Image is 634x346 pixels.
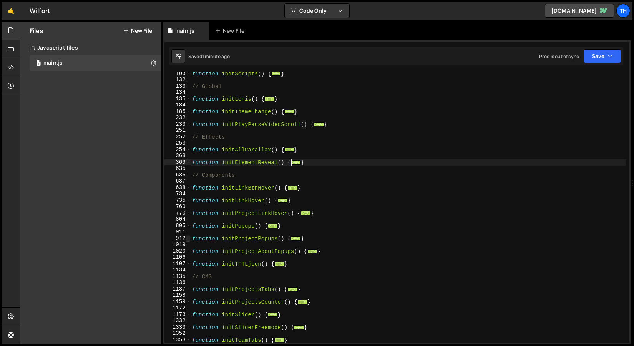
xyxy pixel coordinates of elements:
[188,53,230,60] div: Saved
[164,248,191,255] div: 1020
[278,198,288,202] span: ...
[164,140,191,146] div: 253
[30,27,43,35] h2: Files
[164,108,191,115] div: 185
[164,273,191,280] div: 1135
[164,299,191,305] div: 1159
[30,55,161,71] div: 16468/44594.js
[164,115,191,121] div: 232
[164,318,191,324] div: 1332
[164,203,191,210] div: 769
[307,249,317,253] span: ...
[164,77,191,83] div: 132
[268,312,278,316] span: ...
[287,287,297,291] span: ...
[291,160,301,164] span: ...
[539,53,579,60] div: Prod is out of sync
[274,338,284,342] span: ...
[284,109,294,113] span: ...
[164,337,191,343] div: 1353
[43,60,63,67] div: main.js
[123,28,152,34] button: New File
[164,185,191,191] div: 638
[164,102,191,108] div: 184
[301,211,311,215] span: ...
[264,96,274,101] span: ...
[164,165,191,172] div: 635
[164,235,191,242] div: 912
[36,61,41,67] span: 1
[164,159,191,166] div: 369
[164,172,191,178] div: 636
[164,324,191,331] div: 1333
[175,27,194,35] div: main.js
[314,122,324,126] span: ...
[202,53,230,60] div: 1 minute ago
[274,261,284,266] span: ...
[30,6,50,15] div: Wilfort
[164,286,191,293] div: 1137
[164,178,191,185] div: 637
[164,261,191,267] div: 1107
[164,146,191,153] div: 254
[284,147,294,151] span: ...
[164,127,191,134] div: 251
[285,4,349,18] button: Code Only
[164,191,191,197] div: 734
[164,241,191,248] div: 1019
[268,223,278,228] span: ...
[164,254,191,261] div: 1106
[164,121,191,128] div: 233
[164,223,191,229] div: 805
[164,267,191,273] div: 1134
[287,185,297,190] span: ...
[164,197,191,204] div: 735
[215,27,247,35] div: New File
[2,2,20,20] a: 🤙
[164,96,191,102] div: 135
[164,70,191,77] div: 103
[164,279,191,286] div: 1136
[164,216,191,223] div: 804
[297,299,307,304] span: ...
[291,236,301,240] span: ...
[164,311,191,318] div: 1173
[164,153,191,159] div: 368
[271,71,281,75] span: ...
[545,4,614,18] a: [DOMAIN_NAME]
[20,40,161,55] div: Javascript files
[294,325,304,329] span: ...
[584,49,621,63] button: Save
[616,4,630,18] a: Th
[164,292,191,299] div: 1158
[164,330,191,337] div: 1352
[164,83,191,90] div: 133
[164,134,191,140] div: 252
[164,89,191,96] div: 134
[164,229,191,235] div: 911
[164,210,191,216] div: 770
[164,305,191,311] div: 1172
